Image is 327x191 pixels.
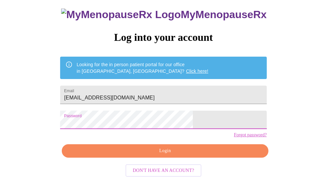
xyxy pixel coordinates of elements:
a: Don't have an account? [124,167,203,173]
a: Click here! [186,68,208,74]
div: Looking for the in person patient portal for our office in [GEOGRAPHIC_DATA], [GEOGRAPHIC_DATA]? [77,59,208,77]
img: MyMenopauseRx Logo [61,9,181,21]
h3: MyMenopauseRx [61,9,267,21]
h3: Log into your account [60,31,267,43]
button: Login [62,144,268,158]
span: Login [69,147,261,155]
span: Don't have an account? [133,167,194,175]
button: Don't have an account? [126,164,201,177]
a: Forgot password? [234,132,267,138]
